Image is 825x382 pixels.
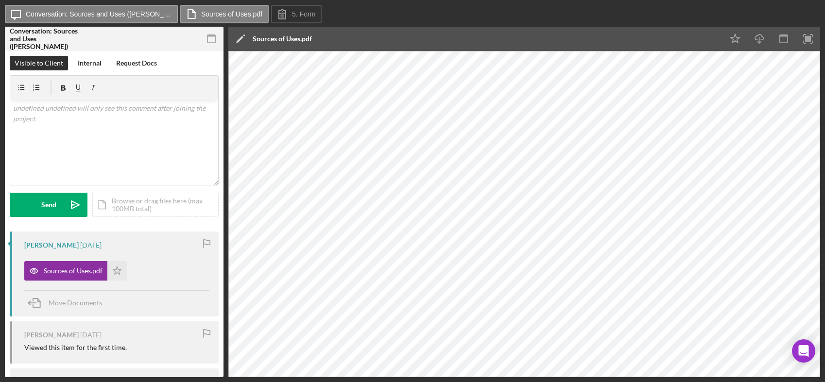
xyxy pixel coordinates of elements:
button: Sources of Uses.pdf [180,5,269,23]
time: 2025-06-02 17:06 [80,241,102,249]
span: Move Documents [49,299,102,307]
label: 5. Form [292,10,315,18]
div: [PERSON_NAME] [24,241,79,249]
div: Open Intercom Messenger [792,339,815,363]
time: 2025-06-02 16:52 [80,331,102,339]
button: 5. Form [271,5,322,23]
button: Internal [73,56,106,70]
label: Conversation: Sources and Uses ([PERSON_NAME]) [26,10,172,18]
div: Sources of Uses.pdf [253,35,312,43]
div: Viewed this item for the first time. [24,344,127,351]
button: Conversation: Sources and Uses ([PERSON_NAME]) [5,5,178,23]
div: Send [41,193,56,217]
div: Internal [78,56,102,70]
button: Request Docs [111,56,162,70]
div: Visible to Client [15,56,63,70]
button: Move Documents [24,291,112,315]
div: Request Docs [116,56,157,70]
button: Sources of Uses.pdf [24,261,127,281]
div: Conversation: Sources and Uses ([PERSON_NAME]) [10,27,78,50]
button: Send [10,193,87,217]
button: Visible to Client [10,56,68,70]
div: Sources of Uses.pdf [44,267,103,275]
div: [PERSON_NAME] [24,331,79,339]
label: Sources of Uses.pdf [201,10,262,18]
